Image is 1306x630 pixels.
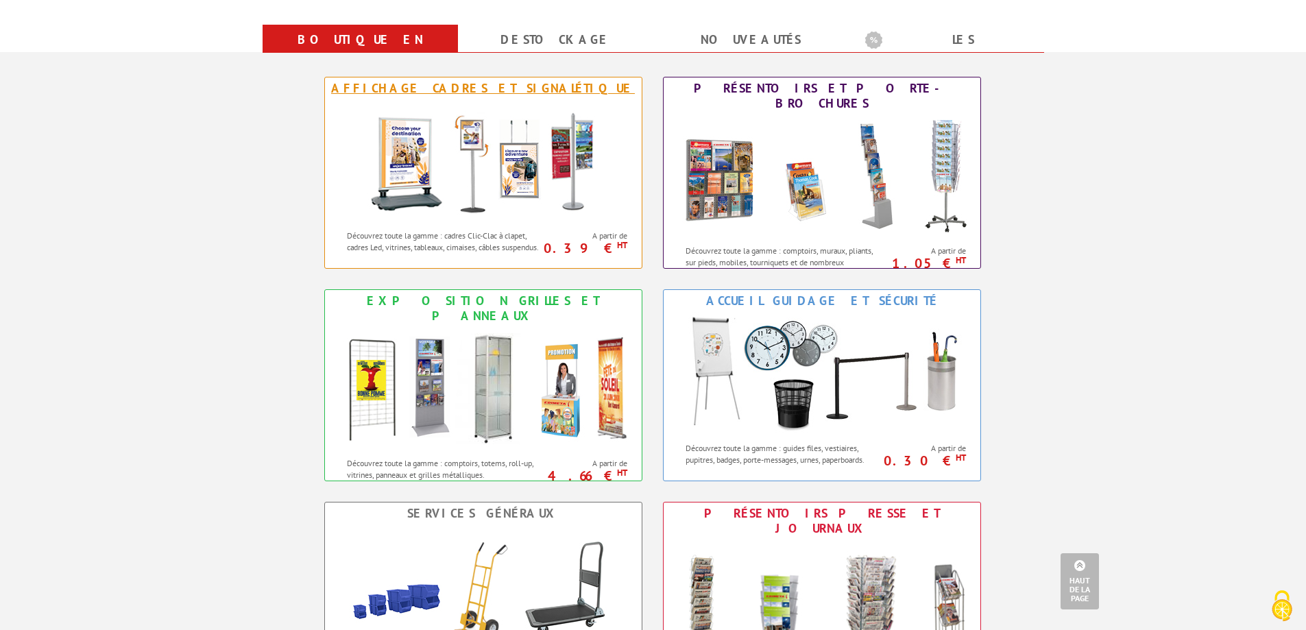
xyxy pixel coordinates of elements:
[279,27,442,77] a: Boutique en ligne
[667,293,977,308] div: Accueil Guidage et Sécurité
[324,289,642,481] a: Exposition Grilles et Panneaux Exposition Grilles et Panneaux Découvrez toute la gamme : comptoir...
[663,77,981,269] a: Présentoirs et Porte-brochures Présentoirs et Porte-brochures Découvrez toute la gamme : comptoir...
[347,230,542,253] p: Découvrez toute la gamme : cadres Clic-Clac à clapet, cadres Led, vitrines, tableaux, cimaises, c...
[865,27,1037,55] b: Les promotions
[617,467,627,478] sup: HT
[670,27,832,52] a: nouveautés
[663,289,981,481] a: Accueil Guidage et Sécurité Accueil Guidage et Sécurité Découvrez toute la gamme : guides files, ...
[328,81,638,96] div: Affichage Cadres et Signalétique
[667,506,977,536] div: Présentoirs Presse et Journaux
[540,472,628,480] p: 4.66 €
[356,99,610,223] img: Affichage Cadres et Signalétique
[347,457,542,481] p: Découvrez toute la gamme : comptoirs, totems, roll-up, vitrines, panneaux et grilles métalliques.
[1258,583,1306,630] button: Cookies (fenêtre modale)
[546,458,628,469] span: A partir de
[324,77,642,269] a: Affichage Cadres et Signalétique Affichage Cadres et Signalétique Découvrez toute la gamme : cadr...
[865,27,1028,77] a: Les promotions
[546,230,628,241] span: A partir de
[671,312,973,435] img: Accueil Guidage et Sécurité
[956,452,966,463] sup: HT
[885,245,967,256] span: A partir de
[686,245,881,280] p: Découvrez toute la gamme : comptoirs, muraux, pliants, sur pieds, mobiles, tourniquets et de nomb...
[956,254,966,266] sup: HT
[1265,589,1299,623] img: Cookies (fenêtre modale)
[540,244,628,252] p: 0.39 €
[328,506,638,521] div: Services Généraux
[328,293,638,324] div: Exposition Grilles et Panneaux
[878,457,967,465] p: 0.30 €
[332,327,634,450] img: Exposition Grilles et Panneaux
[885,443,967,454] span: A partir de
[667,81,977,111] div: Présentoirs et Porte-brochures
[1061,553,1099,609] a: Haut de la page
[671,114,973,238] img: Présentoirs et Porte-brochures
[617,239,627,251] sup: HT
[474,27,637,52] a: Destockage
[686,442,881,465] p: Découvrez toute la gamme : guides files, vestiaires, pupitres, badges, porte-messages, urnes, pap...
[878,259,967,267] p: 1.05 €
